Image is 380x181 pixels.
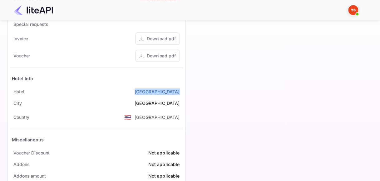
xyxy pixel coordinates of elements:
img: Yandex Support [348,5,358,15]
div: Voucher [13,52,30,59]
div: Not applicable [148,161,180,168]
div: Addons [13,161,29,168]
div: Voucher Discount [13,149,49,156]
div: Special requests [13,21,48,27]
div: Country [13,114,29,120]
div: Hotel [13,88,24,95]
div: Invoice [13,35,28,42]
div: Hotel Info [12,75,33,82]
div: [GEOGRAPHIC_DATA] [135,114,180,120]
div: Miscellaneous [12,136,44,143]
div: [GEOGRAPHIC_DATA] [135,100,180,106]
div: Addons amount [13,173,46,179]
div: Not applicable [148,173,180,179]
img: LiteAPI Logo [14,5,53,15]
div: City [13,100,22,106]
span: United States [124,111,131,123]
div: Download pdf [147,52,176,59]
a: [GEOGRAPHIC_DATA] [135,88,180,95]
div: Download pdf [147,35,176,42]
div: Not applicable [148,149,180,156]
